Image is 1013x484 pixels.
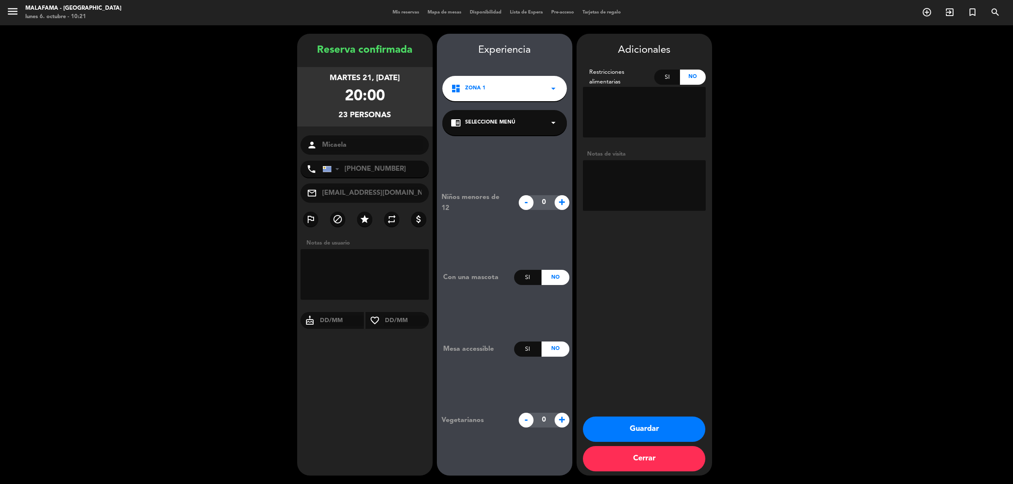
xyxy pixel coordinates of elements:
span: Tarjetas de regalo [578,10,625,15]
i: exit_to_app [945,7,955,17]
i: cake [301,315,319,325]
div: Mesa accessible [437,344,514,355]
i: attach_money [414,214,424,224]
span: Pre-acceso [547,10,578,15]
div: Si [514,341,542,357]
i: arrow_drop_down [548,83,558,94]
div: Experiencia [437,42,572,59]
div: Si [654,70,680,85]
div: 20:00 [345,84,385,109]
div: Con una mascota [437,272,514,283]
div: Adicionales [583,42,706,59]
div: 23 personas [339,109,391,121]
div: Malafama - [GEOGRAPHIC_DATA] [25,4,122,13]
div: Notas de visita [583,150,706,159]
i: mail_outline [307,188,317,198]
div: Si [514,270,542,285]
div: No [542,341,569,357]
span: Lista de Espera [506,10,547,15]
div: No [542,270,569,285]
i: turned_in_not [967,7,978,17]
span: + [555,195,569,210]
i: menu [6,5,19,18]
span: + [555,413,569,428]
span: Mis reservas [388,10,423,15]
div: martes 21, [DATE] [330,72,400,84]
i: block [333,214,343,224]
div: lunes 6. octubre - 10:21 [25,13,122,21]
span: - [519,413,534,428]
input: DD/MM [384,315,429,326]
i: search [990,7,1000,17]
i: phone [306,164,317,174]
div: Restricciones alimentarias [583,67,655,87]
i: person [307,140,317,150]
i: outlined_flag [306,214,316,224]
div: Reserva confirmada [297,42,433,59]
div: No [680,70,706,85]
button: Guardar [583,417,705,442]
button: Cerrar [583,446,705,471]
i: star [360,214,370,224]
span: Seleccione Menú [465,118,515,127]
div: Vegetarianos [435,415,514,426]
span: - [519,195,534,210]
button: menu [6,5,19,21]
div: Notas de usuario [302,239,433,247]
i: favorite_border [366,315,384,325]
span: ZONA 1 [465,84,485,93]
span: Disponibilidad [466,10,506,15]
div: Niños menores de 12 [435,192,514,214]
i: add_circle_outline [922,7,932,17]
i: dashboard [451,83,461,94]
i: repeat [387,214,397,224]
span: Mapa de mesas [423,10,466,15]
div: Uruguay: +598 [323,161,342,177]
i: chrome_reader_mode [451,118,461,128]
i: arrow_drop_down [548,118,558,128]
input: DD/MM [319,315,364,326]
